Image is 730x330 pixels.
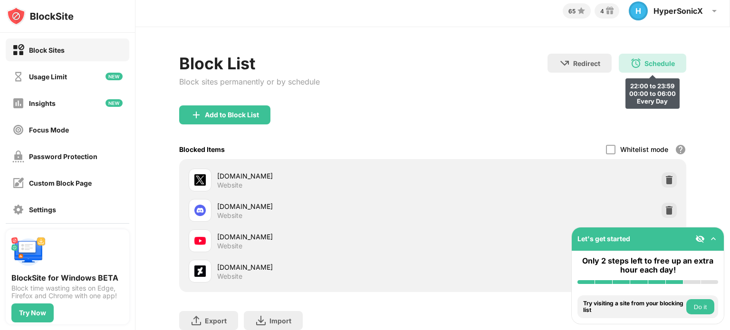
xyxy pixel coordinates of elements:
img: new-icon.svg [106,99,123,107]
div: Website [217,181,242,189]
div: BlockSite for Windows BETA [11,273,124,283]
img: logo-blocksite.svg [7,7,74,26]
div: [DOMAIN_NAME] [217,171,432,181]
img: omni-setup-toggle.svg [709,234,718,244]
div: Block List [179,54,320,73]
div: Website [217,272,242,281]
div: [DOMAIN_NAME] [217,232,432,242]
div: Add to Block List [205,111,259,119]
img: time-usage-off.svg [12,71,24,83]
div: 65 [568,8,576,15]
div: Block time wasting sites on Edge, Firefox and Chrome with one app! [11,284,124,300]
button: Do it [686,299,714,314]
img: settings-off.svg [12,204,24,216]
div: Try visiting a site from your blocking list [583,300,684,314]
div: Try Now [19,309,46,317]
div: Only 2 steps left to free up an extra hour each day! [577,256,718,274]
div: [DOMAIN_NAME] [217,201,432,211]
div: Every Day [629,97,676,105]
div: 22:00 to 23:59 [629,82,676,90]
div: HyperSonicX [653,6,703,16]
div: 4 [600,8,604,15]
img: points-small.svg [576,5,587,17]
div: Password Protection [29,152,97,160]
img: customize-block-page-off.svg [12,177,24,189]
div: H [629,1,648,20]
div: Website [217,211,242,220]
div: Schedule [644,59,675,67]
img: focus-off.svg [12,124,24,136]
img: favicons [194,265,206,277]
img: reward-small.svg [604,5,615,17]
div: Export [205,317,227,325]
div: Let's get started [577,235,630,243]
img: password-protection-off.svg [12,151,24,162]
div: Usage Limit [29,73,67,81]
div: Settings [29,206,56,214]
div: Redirect [573,59,600,67]
img: push-desktop.svg [11,235,46,269]
div: Whitelist mode [620,145,668,153]
img: favicons [194,205,206,216]
div: Website [217,242,242,250]
div: Custom Block Page [29,179,92,187]
img: new-icon.svg [106,73,123,80]
div: Import [269,317,291,325]
img: eye-not-visible.svg [695,234,705,244]
div: Block sites permanently or by schedule [179,77,320,86]
div: Insights [29,99,56,107]
div: 00:00 to 06:00 [629,90,676,97]
div: Block Sites [29,46,65,54]
div: Focus Mode [29,126,69,134]
div: Blocked Items [179,145,225,153]
img: favicons [194,174,206,186]
div: [DOMAIN_NAME] [217,262,432,272]
img: insights-off.svg [12,97,24,109]
img: favicons [194,235,206,246]
img: block-on.svg [12,44,24,56]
